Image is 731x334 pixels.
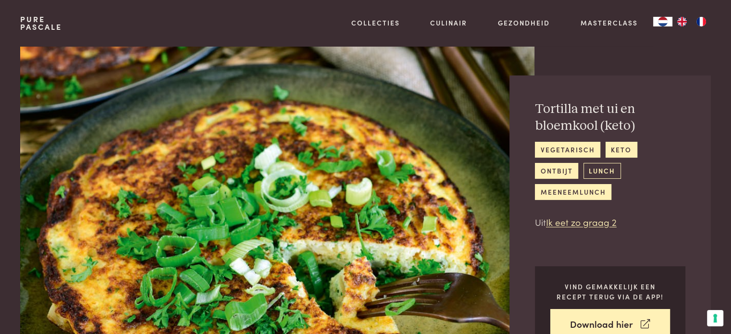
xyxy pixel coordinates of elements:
[535,101,685,134] h2: Tortilla met ui en bloemkool (keto)
[606,142,637,158] a: keto
[546,215,617,228] a: Ik eet zo graag 2
[653,17,672,26] div: Language
[20,15,62,31] a: PurePascale
[672,17,692,26] a: EN
[535,163,578,179] a: ontbijt
[653,17,711,26] aside: Language selected: Nederlands
[583,163,621,179] a: lunch
[653,17,672,26] a: NL
[672,17,711,26] ul: Language list
[351,18,400,28] a: Collecties
[498,18,550,28] a: Gezondheid
[581,18,638,28] a: Masterclass
[535,142,600,158] a: vegetarisch
[535,184,611,200] a: meeneemlunch
[550,282,670,301] p: Vind gemakkelijk een recept terug via de app!
[535,215,685,229] p: Uit
[707,310,723,326] button: Uw voorkeuren voor toestemming voor trackingtechnologieën
[692,17,711,26] a: FR
[430,18,467,28] a: Culinair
